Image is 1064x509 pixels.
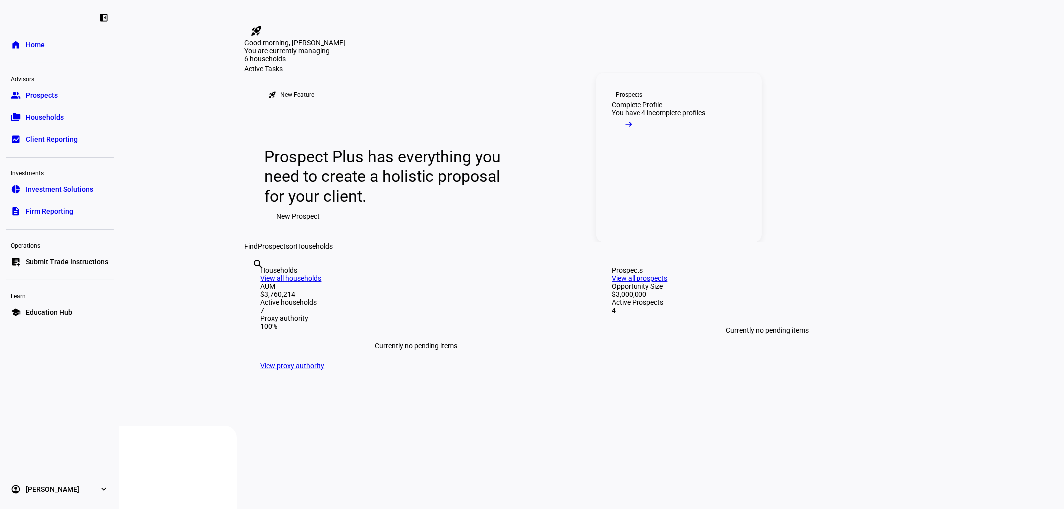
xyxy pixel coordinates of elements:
div: Find or [245,242,939,250]
span: Home [26,40,45,50]
a: pie_chartInvestment Solutions [6,179,114,199]
mat-icon: rocket_launch [251,25,263,37]
eth-mat-symbol: home [11,40,21,50]
span: Prospects [26,90,58,100]
div: Active Prospects [612,298,923,306]
span: Investment Solutions [26,184,93,194]
div: Currently no pending items [612,314,923,346]
eth-mat-symbol: description [11,206,21,216]
div: Operations [6,238,114,252]
eth-mat-symbol: expand_more [99,484,109,494]
span: Client Reporting [26,134,78,144]
div: $3,000,000 [612,290,923,298]
span: Firm Reporting [26,206,73,216]
div: $3,760,214 [261,290,572,298]
span: Households [26,112,64,122]
div: Investments [6,166,114,179]
a: folder_copyHouseholds [6,107,114,127]
span: You are currently managing [245,47,330,55]
span: Prospects [258,242,290,250]
div: Prospects [616,91,643,99]
eth-mat-symbol: account_circle [11,484,21,494]
span: Submit Trade Instructions [26,257,108,267]
span: Education Hub [26,307,72,317]
div: Advisors [6,71,114,85]
a: homeHome [6,35,114,55]
eth-mat-symbol: pie_chart [11,184,21,194]
mat-icon: rocket_launch [269,91,277,99]
div: Active households [261,298,572,306]
button: New Prospect [265,206,332,226]
eth-mat-symbol: folder_copy [11,112,21,122]
a: bid_landscapeClient Reporting [6,129,114,149]
div: Active Tasks [245,65,939,73]
eth-mat-symbol: school [11,307,21,317]
a: View all households [261,274,322,282]
span: [PERSON_NAME] [26,484,79,494]
a: View all prospects [612,274,668,282]
eth-mat-symbol: group [11,90,21,100]
div: Prospects [612,266,923,274]
div: Complete Profile [612,101,663,109]
a: descriptionFirm Reporting [6,201,114,221]
div: 100% [261,322,572,330]
eth-mat-symbol: left_panel_close [99,13,109,23]
div: Currently no pending items [261,330,572,362]
div: New Feature [281,91,315,99]
mat-icon: arrow_right_alt [624,119,634,129]
div: Households [261,266,572,274]
a: View proxy authority [261,362,325,370]
div: Good morning, [PERSON_NAME] [245,39,939,47]
eth-mat-symbol: list_alt_add [11,257,21,267]
input: Enter name of prospect or household [253,272,255,284]
a: groupProspects [6,85,114,105]
div: 6 households [245,55,345,65]
a: ProspectsComplete ProfileYou have 4 incomplete profiles [596,73,762,242]
div: Proxy authority [261,314,572,322]
div: You have 4 incomplete profiles [612,109,706,117]
mat-icon: search [253,258,265,270]
span: Households [296,242,333,250]
eth-mat-symbol: bid_landscape [11,134,21,144]
div: Learn [6,288,114,302]
span: New Prospect [277,206,320,226]
div: Prospect Plus has everything you need to create a holistic proposal for your client. [265,147,511,206]
div: 4 [612,306,923,314]
div: 7 [261,306,572,314]
div: AUM [261,282,572,290]
div: Opportunity Size [612,282,923,290]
